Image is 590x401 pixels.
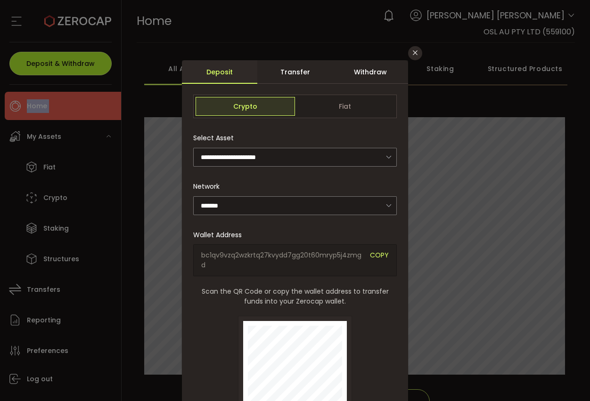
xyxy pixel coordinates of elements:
label: Wallet Address [193,230,247,240]
div: Withdraw [333,60,408,84]
span: bc1qv9vzq2wzkrtq27kvydd7gg20t60mryp5j4zmgd [201,250,363,270]
iframe: Chat Widget [478,299,590,401]
div: Deposit [182,60,257,84]
span: COPY [370,250,389,270]
span: Scan the QR Code or copy the wallet address to transfer funds into your Zerocap wallet. [193,287,397,306]
button: Close [408,46,422,60]
span: Fiat [295,97,394,116]
span: Crypto [196,97,295,116]
label: Network [193,182,225,191]
div: Transfer [257,60,333,84]
label: Select Asset [193,133,239,143]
